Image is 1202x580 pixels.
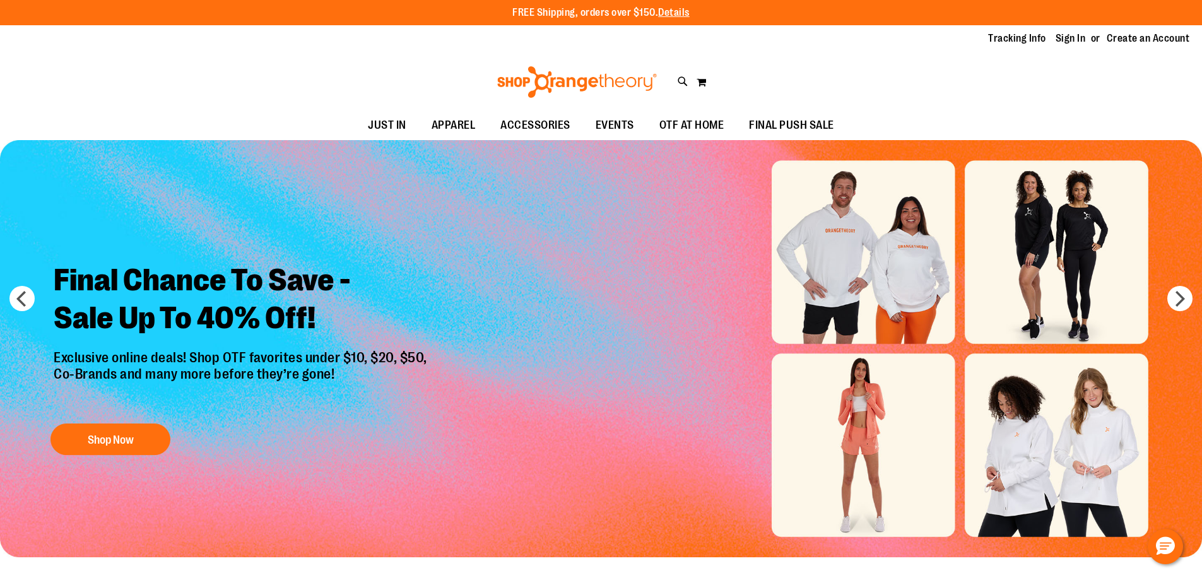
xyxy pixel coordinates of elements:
h2: Final Chance To Save - Sale Up To 40% Off! [44,252,440,350]
button: Hello, have a question? Let’s chat. [1148,529,1183,564]
a: OTF AT HOME [647,111,737,140]
span: APPAREL [432,111,476,139]
a: Final Chance To Save -Sale Up To 40% Off! Exclusive online deals! Shop OTF favorites under $10, $... [44,252,440,462]
a: Tracking Info [988,32,1046,45]
p: FREE Shipping, orders over $150. [512,6,690,20]
img: Shop Orangetheory [495,66,659,98]
p: Exclusive online deals! Shop OTF favorites under $10, $20, $50, Co-Brands and many more before th... [44,350,440,411]
a: Sign In [1056,32,1086,45]
a: Create an Account [1107,32,1190,45]
a: Details [658,7,690,18]
button: Shop Now [50,423,170,455]
button: next [1167,286,1193,311]
button: prev [9,286,35,311]
a: JUST IN [355,111,419,140]
a: EVENTS [583,111,647,140]
span: EVENTS [596,111,634,139]
a: ACCESSORIES [488,111,583,140]
span: ACCESSORIES [500,111,570,139]
span: JUST IN [368,111,406,139]
span: FINAL PUSH SALE [749,111,834,139]
a: FINAL PUSH SALE [736,111,847,140]
a: APPAREL [419,111,488,140]
span: OTF AT HOME [659,111,724,139]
